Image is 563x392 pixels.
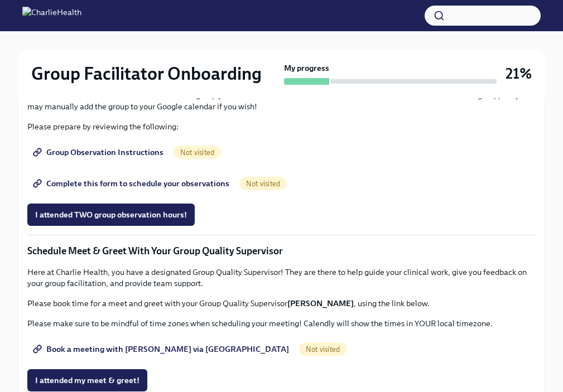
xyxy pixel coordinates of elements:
[27,244,536,258] p: Schedule Meet & Greet With Your Group Quality Supervisor
[35,147,163,158] span: Group Observation Instructions
[27,318,536,329] p: Please make sure to be mindful of time zones when scheduling your meeting! Calendly will show the...
[27,204,195,226] button: I attended TWO group observation hours!
[35,343,289,355] span: Book a meeting with [PERSON_NAME] via [GEOGRAPHIC_DATA]
[27,369,147,391] button: I attended my meet & greet!
[35,178,229,189] span: Complete this form to schedule your observations
[27,172,237,195] a: Complete this form to schedule your observations
[35,209,187,220] span: I attended TWO group observation hours!
[27,338,297,360] a: Book a meeting with [PERSON_NAME] via [GEOGRAPHIC_DATA]
[35,375,139,386] span: I attended my meet & greet!
[174,148,221,157] span: Not visited
[27,298,536,309] p: Please book time for a meet and greet with your Group Quality Supervisor , using the link below.
[27,121,536,132] p: Please prepare by reviewing the following:
[239,180,287,188] span: Not visited
[299,345,347,354] span: Not visited
[22,7,81,25] img: CharlieHealth
[31,62,262,85] h2: Group Facilitator Onboarding
[287,298,354,308] strong: [PERSON_NAME]
[284,62,329,74] strong: My progress
[27,141,171,163] a: Group Observation Instructions
[506,64,532,84] h3: 21%
[27,90,536,112] p: You will receive an email confirmation with the group you are scheduled to shadow. You will recei...
[27,267,536,289] p: Here at Charlie Health, you have a designated Group Quality Supervisor! They are there to help gu...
